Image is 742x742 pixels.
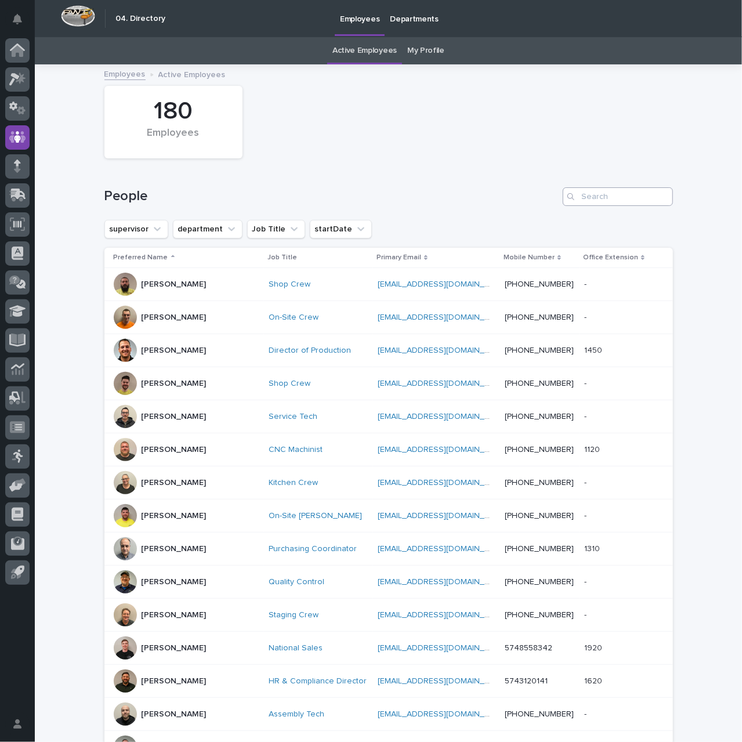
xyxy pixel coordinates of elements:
[378,512,509,520] a: [EMAIL_ADDRESS][DOMAIN_NAME]
[584,575,589,587] p: -
[142,280,207,289] p: [PERSON_NAME]
[269,544,357,554] a: Purchasing Coordinator
[104,433,673,466] tr: [PERSON_NAME]CNC Machinist [EMAIL_ADDRESS][DOMAIN_NAME] [PHONE_NUMBER]11201120
[505,677,548,685] a: 5743120141
[505,346,574,354] a: [PHONE_NUMBER]
[142,412,207,422] p: [PERSON_NAME]
[104,220,168,238] button: supervisor
[505,379,574,388] a: [PHONE_NUMBER]
[142,710,207,719] p: [PERSON_NAME]
[269,346,351,356] a: Director of Production
[332,37,397,64] a: Active Employees
[142,544,207,554] p: [PERSON_NAME]
[584,542,602,554] p: 1310
[584,277,589,289] p: -
[142,478,207,488] p: [PERSON_NAME]
[584,343,605,356] p: 1450
[269,478,318,488] a: Kitchen Crew
[584,443,602,455] p: 1120
[378,412,509,421] a: [EMAIL_ADDRESS][DOMAIN_NAME]
[407,37,444,64] a: My Profile
[584,509,589,521] p: -
[505,710,574,718] a: [PHONE_NUMBER]
[269,577,324,587] a: Quality Control
[584,410,589,422] p: -
[142,346,207,356] p: [PERSON_NAME]
[269,610,318,620] a: Staging Crew
[505,578,574,586] a: [PHONE_NUMBER]
[104,268,673,301] tr: [PERSON_NAME]Shop Crew [EMAIL_ADDRESS][DOMAIN_NAME] [PHONE_NUMBER]--
[5,7,30,31] button: Notifications
[104,334,673,367] tr: [PERSON_NAME]Director of Production [EMAIL_ADDRESS][DOMAIN_NAME] [PHONE_NUMBER]14501450
[104,188,558,205] h1: People
[269,313,318,323] a: On-Site Crew
[247,220,305,238] button: Job Title
[104,301,673,334] tr: [PERSON_NAME]On-Site Crew [EMAIL_ADDRESS][DOMAIN_NAME] [PHONE_NUMBER]--
[505,446,574,454] a: [PHONE_NUMBER]
[504,251,555,264] p: Mobile Number
[505,611,574,619] a: [PHONE_NUMBER]
[378,611,509,619] a: [EMAIL_ADDRESS][DOMAIN_NAME]
[173,220,242,238] button: department
[269,710,324,719] a: Assembly Tech
[104,665,673,698] tr: [PERSON_NAME]HR & Compliance Director [EMAIL_ADDRESS][DOMAIN_NAME] 574312014116201620
[505,313,574,321] a: [PHONE_NUMBER]
[158,67,226,80] p: Active Employees
[142,676,207,686] p: [PERSON_NAME]
[104,566,673,599] tr: [PERSON_NAME]Quality Control [EMAIL_ADDRESS][DOMAIN_NAME] [PHONE_NUMBER]--
[269,511,362,521] a: On-Site [PERSON_NAME]
[378,578,509,586] a: [EMAIL_ADDRESS][DOMAIN_NAME]
[584,476,589,488] p: -
[115,14,165,24] h2: 04. Directory
[267,251,297,264] p: Job Title
[584,674,605,686] p: 1620
[505,479,574,487] a: [PHONE_NUMBER]
[104,500,673,533] tr: [PERSON_NAME]On-Site [PERSON_NAME] [EMAIL_ADDRESS][DOMAIN_NAME] [PHONE_NUMBER]--
[584,641,605,653] p: 1920
[378,710,509,718] a: [EMAIL_ADDRESS][DOMAIN_NAME]
[104,67,146,80] a: Employees
[142,313,207,323] p: [PERSON_NAME]
[378,479,509,487] a: [EMAIL_ADDRESS][DOMAIN_NAME]
[142,643,207,653] p: [PERSON_NAME]
[104,367,673,400] tr: [PERSON_NAME]Shop Crew [EMAIL_ADDRESS][DOMAIN_NAME] [PHONE_NUMBER]--
[269,280,310,289] a: Shop Crew
[124,127,223,151] div: Employees
[61,5,95,27] img: Workspace Logo
[378,313,509,321] a: [EMAIL_ADDRESS][DOMAIN_NAME]
[584,377,589,389] p: -
[104,599,673,632] tr: [PERSON_NAME]Staging Crew [EMAIL_ADDRESS][DOMAIN_NAME] [PHONE_NUMBER]--
[505,412,574,421] a: [PHONE_NUMBER]
[505,545,574,553] a: [PHONE_NUMBER]
[269,445,323,455] a: CNC Machinist
[142,445,207,455] p: [PERSON_NAME]
[505,512,574,520] a: [PHONE_NUMBER]
[583,251,638,264] p: Office Extension
[584,310,589,323] p: -
[505,280,574,288] a: [PHONE_NUMBER]
[142,577,207,587] p: [PERSON_NAME]
[104,698,673,731] tr: [PERSON_NAME]Assembly Tech [EMAIL_ADDRESS][DOMAIN_NAME] [PHONE_NUMBER]--
[142,379,207,389] p: [PERSON_NAME]
[584,707,589,719] p: -
[584,608,589,620] p: -
[378,280,509,288] a: [EMAIL_ADDRESS][DOMAIN_NAME]
[310,220,372,238] button: startDate
[142,610,207,620] p: [PERSON_NAME]
[269,412,317,422] a: Service Tech
[15,14,30,32] div: Notifications
[269,643,323,653] a: National Sales
[378,446,509,454] a: [EMAIL_ADDRESS][DOMAIN_NAME]
[505,644,552,652] a: 5748558342
[104,400,673,433] tr: [PERSON_NAME]Service Tech [EMAIL_ADDRESS][DOMAIN_NAME] [PHONE_NUMBER]--
[114,251,168,264] p: Preferred Name
[269,676,367,686] a: HR & Compliance Director
[378,644,509,652] a: [EMAIL_ADDRESS][DOMAIN_NAME]
[377,251,421,264] p: Primary Email
[378,346,509,354] a: [EMAIL_ADDRESS][DOMAIN_NAME]
[378,545,509,553] a: [EMAIL_ADDRESS][DOMAIN_NAME]
[563,187,673,206] input: Search
[142,511,207,521] p: [PERSON_NAME]
[104,466,673,500] tr: [PERSON_NAME]Kitchen Crew [EMAIL_ADDRESS][DOMAIN_NAME] [PHONE_NUMBER]--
